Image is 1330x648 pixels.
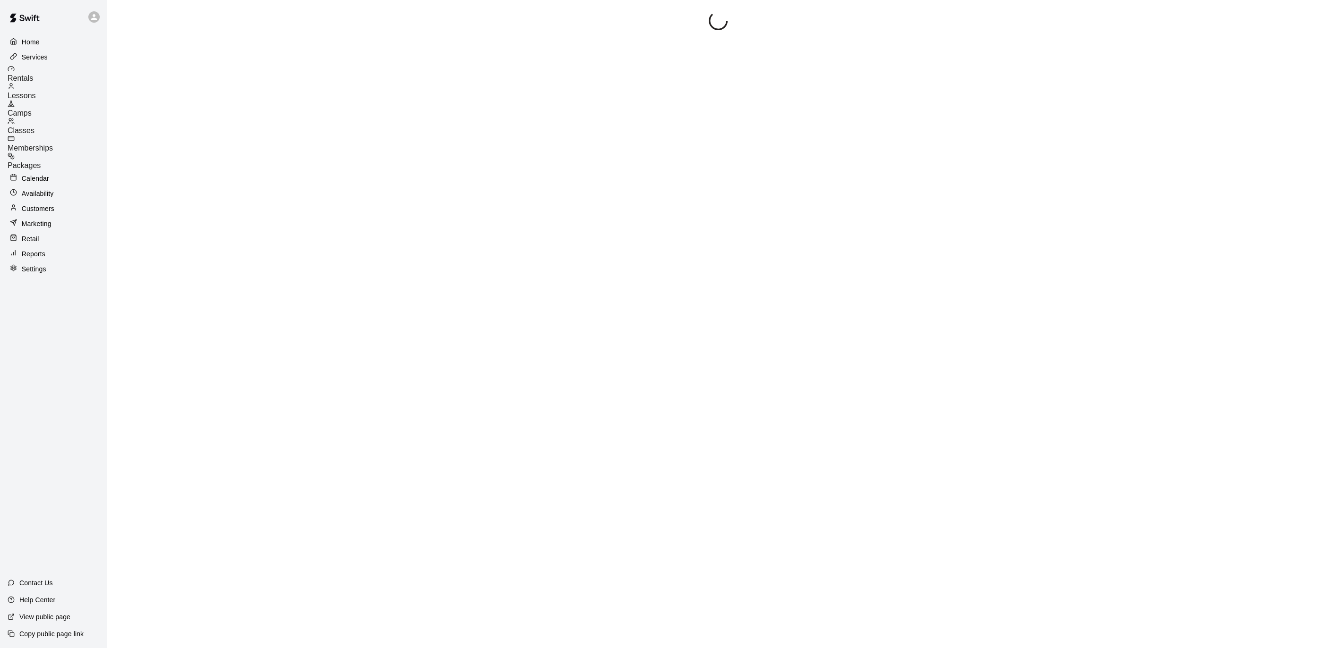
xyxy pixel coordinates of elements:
p: Availability [22,189,54,198]
span: Lessons [8,92,36,100]
a: Calendar [8,171,99,185]
p: Retail [22,234,39,244]
p: Help Center [19,595,55,605]
span: Rentals [8,74,33,82]
a: Marketing [8,217,99,231]
span: Packages [8,161,41,169]
a: Reports [8,247,99,261]
span: Camps [8,109,32,117]
p: Copy public page link [19,629,84,639]
a: Camps [8,100,106,118]
a: Memberships [8,135,106,152]
a: Customers [8,202,99,216]
a: Rentals [8,65,106,83]
p: Contact Us [19,578,53,588]
a: Services [8,50,99,64]
span: Classes [8,126,34,135]
p: Settings [22,264,46,274]
p: Services [22,52,48,62]
a: Settings [8,262,99,276]
p: Marketing [22,219,51,228]
p: Home [22,37,40,47]
a: Packages [8,152,106,170]
a: Home [8,35,99,49]
a: Classes [8,118,106,135]
p: Calendar [22,174,49,183]
a: Availability [8,186,99,201]
a: Retail [8,232,99,246]
p: Reports [22,249,45,259]
span: Memberships [8,144,53,152]
p: View public page [19,612,70,622]
a: Lessons [8,83,106,100]
p: Customers [22,204,54,213]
